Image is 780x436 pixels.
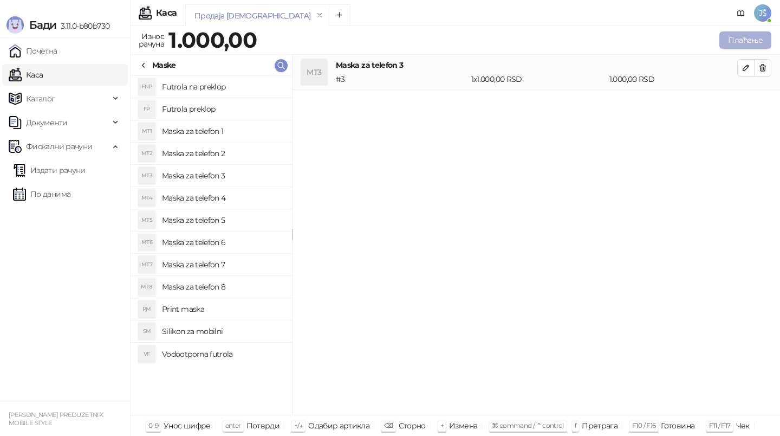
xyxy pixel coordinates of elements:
[9,64,43,86] a: Каса
[164,419,211,433] div: Унос шифре
[131,76,292,415] div: grid
[138,211,155,229] div: MT5
[138,167,155,184] div: MT3
[384,421,393,429] span: ⌫
[138,123,155,140] div: MT1
[399,419,426,433] div: Сторно
[138,145,155,162] div: MT2
[162,300,283,318] h4: Print maska
[162,256,283,273] h4: Maska za telefon 7
[162,211,283,229] h4: Maska za telefon 5
[136,29,166,51] div: Износ рачуна
[719,31,771,49] button: Плаћање
[162,123,283,140] h4: Maska za telefon 1
[575,421,576,429] span: f
[732,4,750,22] a: Документација
[709,421,730,429] span: F11 / F17
[632,421,655,429] span: F10 / F16
[162,234,283,251] h4: Maska za telefon 6
[162,145,283,162] h4: Maska za telefon 2
[9,40,57,62] a: Почетна
[736,419,750,433] div: Чек
[162,345,283,363] h4: Vodootporna futrola
[156,9,177,17] div: Каса
[334,73,469,85] div: # 3
[138,234,155,251] div: MT6
[301,59,327,85] div: MT3
[162,278,283,296] h4: Maska za telefon 8
[162,78,283,95] h4: Futrola na preklop
[246,419,280,433] div: Потврди
[13,159,86,181] a: Издати рачуни
[162,167,283,184] h4: Maska za telefon 3
[26,88,55,110] span: Каталог
[138,323,155,340] div: SM
[6,16,24,34] img: Logo
[13,183,70,205] a: По данима
[162,323,283,340] h4: Silikon za mobilni
[449,419,477,433] div: Измена
[754,4,771,22] span: JŠ
[440,421,444,429] span: +
[661,419,694,433] div: Готовина
[138,300,155,318] div: PM
[469,73,607,85] div: 1 x 1.000,00 RSD
[225,421,241,429] span: enter
[492,421,564,429] span: ⌘ command / ⌃ control
[138,189,155,207] div: MT4
[138,100,155,118] div: FP
[308,419,369,433] div: Одабир артикла
[26,112,67,133] span: Документи
[168,27,257,53] strong: 1.000,00
[194,10,310,22] div: Продаја [DEMOGRAPHIC_DATA]
[582,419,617,433] div: Претрага
[607,73,739,85] div: 1.000,00 RSD
[313,11,327,20] button: remove
[336,59,737,71] h4: Maska za telefon 3
[152,59,176,71] div: Maske
[138,256,155,273] div: MT7
[138,278,155,296] div: MT8
[138,345,155,363] div: VF
[162,100,283,118] h4: Futrola preklop
[148,421,158,429] span: 0-9
[29,18,56,31] span: Бади
[329,4,350,26] button: Add tab
[56,21,109,31] span: 3.11.0-b80b730
[9,411,103,427] small: [PERSON_NAME] PREDUZETNIK MOBILE STYLE
[138,78,155,95] div: FNP
[294,421,303,429] span: ↑/↓
[26,136,92,157] span: Фискални рачуни
[162,189,283,207] h4: Maska za telefon 4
